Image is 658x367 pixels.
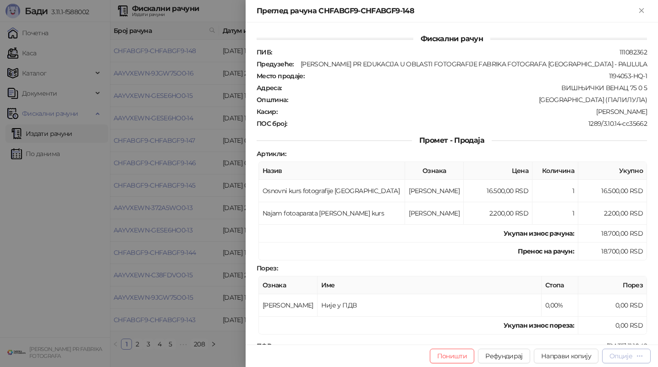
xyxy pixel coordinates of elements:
[430,349,475,363] button: Поништи
[289,96,648,104] div: [GEOGRAPHIC_DATA] (ПАЛИЛУЛА)
[257,5,636,16] div: Преглед рачуна CHFABGF9-CHFABGF9-148
[318,276,542,294] th: Име
[504,229,574,237] strong: Укупан износ рачуна :
[578,243,647,260] td: 18.700,00 RSD
[259,202,405,225] td: Najam fotoaparata [PERSON_NAME] kurs
[296,342,648,350] div: [DATE] 11:10:42
[405,202,464,225] td: [PERSON_NAME]
[257,60,294,68] strong: Предузеће :
[578,162,647,180] th: Укупно
[542,294,578,317] td: 0,00%
[412,136,492,145] span: Промет - Продаја
[464,162,532,180] th: Цена
[636,5,647,16] button: Close
[283,84,648,92] div: ВИШЊИЧКИ ВЕНАЦ 75 0 5
[259,180,405,202] td: Osnovni kurs fotografije [GEOGRAPHIC_DATA]
[578,276,647,294] th: Порез
[578,202,647,225] td: 2.200,00 RSD
[578,180,647,202] td: 16.500,00 RSD
[541,352,591,360] span: Направи копију
[295,60,648,68] div: [PERSON_NAME] PR EDUKACIJA U OBLASTI FOTOGRAFIJE FABRIKA FOTOGRAFA [GEOGRAPHIC_DATA] - PALILULA
[273,48,648,56] div: 111082362
[288,119,648,128] div: 1289/3.10.14-cc35662
[542,276,578,294] th: Стопа
[259,294,318,317] td: [PERSON_NAME]
[257,84,282,92] strong: Адреса :
[257,96,288,104] strong: Општина :
[257,342,295,350] strong: ПФР време :
[532,162,578,180] th: Количина
[578,294,647,317] td: 0,00 RSD
[534,349,598,363] button: Направи копију
[504,321,574,329] strong: Укупан износ пореза:
[413,34,490,43] span: Фискални рачун
[578,225,647,243] td: 18.700,00 RSD
[609,352,632,360] div: Опције
[257,119,287,128] strong: ПОС број :
[405,180,464,202] td: [PERSON_NAME]
[602,349,651,363] button: Опције
[257,48,272,56] strong: ПИБ :
[464,180,532,202] td: 16.500,00 RSD
[532,202,578,225] td: 1
[259,162,405,180] th: Назив
[532,180,578,202] td: 1
[257,72,304,80] strong: Место продаје :
[257,264,278,272] strong: Порез :
[259,276,318,294] th: Ознака
[405,162,464,180] th: Ознака
[464,202,532,225] td: 2.200,00 RSD
[257,150,286,158] strong: Артикли :
[278,108,648,116] div: [PERSON_NAME]
[578,317,647,335] td: 0,00 RSD
[305,72,648,80] div: 1194053-HQ-1
[518,247,574,255] strong: Пренос на рачун :
[478,349,530,363] button: Рефундирај
[318,294,542,317] td: Није у ПДВ
[257,108,277,116] strong: Касир :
